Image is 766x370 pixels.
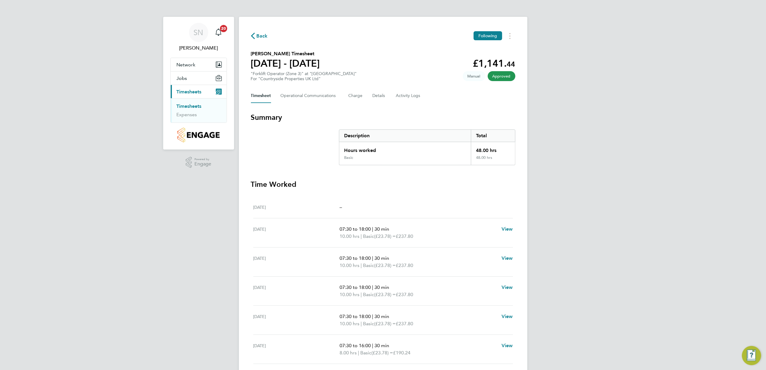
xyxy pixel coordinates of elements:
[502,226,513,232] span: View
[363,291,374,298] span: Basic
[171,85,227,98] button: Timesheets
[374,226,389,232] span: 30 min
[340,233,359,239] span: 10.00 hrs
[340,321,359,326] span: 10.00 hrs
[361,321,362,326] span: |
[340,284,371,290] span: 07:30 to 18:00
[463,71,485,81] span: This timesheet was manually created.
[340,262,359,268] span: 10.00 hrs
[340,255,371,261] span: 07:30 to 18:00
[171,71,227,85] button: Jobs
[374,292,396,297] span: (£23.78) =
[488,71,515,81] span: This timesheet has been approved.
[502,343,513,348] span: View
[374,284,389,290] span: 30 min
[253,313,340,327] div: [DATE]
[374,314,389,319] span: 30 min
[374,321,396,326] span: (£23.78) =
[373,89,386,103] button: Details
[171,58,227,71] button: Network
[251,57,320,69] h1: [DATE] - [DATE]
[396,321,413,326] span: £237.80
[194,162,211,167] span: Engage
[220,25,227,32] span: 20
[478,33,497,38] span: Following
[253,226,340,240] div: [DATE]
[251,50,320,57] h2: [PERSON_NAME] Timesheet
[393,350,410,356] span: £190.24
[507,60,515,68] span: 44
[251,89,271,103] button: Timesheet
[170,128,227,142] a: Go to home page
[340,204,342,210] span: –
[502,226,513,233] a: View
[372,314,373,319] span: |
[502,313,513,320] a: View
[349,89,363,103] button: Charge
[396,233,413,239] span: £237.80
[363,262,374,269] span: Basic
[374,255,389,261] span: 30 min
[372,255,373,261] span: |
[371,350,393,356] span: (£23.78) =
[186,157,211,168] a: Powered byEngage
[363,320,374,327] span: Basic
[361,292,362,297] span: |
[502,342,513,349] a: View
[502,284,513,291] a: View
[502,314,513,319] span: View
[339,142,471,155] div: Hours worked
[471,142,515,155] div: 48.00 hrs
[471,130,515,142] div: Total
[177,89,202,95] span: Timesheets
[471,155,515,165] div: 48.00 hrs
[177,112,197,117] a: Expenses
[363,233,374,240] span: Basic
[374,343,389,348] span: 30 min
[257,32,268,40] span: Back
[505,31,515,41] button: Timesheets Menu
[340,292,359,297] span: 10.00 hrs
[361,233,362,239] span: |
[340,314,371,319] span: 07:30 to 18:00
[177,62,196,68] span: Network
[251,71,357,81] div: "Forklift Operator (Zone 3)" at "[GEOGRAPHIC_DATA]"
[253,204,340,211] div: [DATE]
[212,23,224,42] a: 20
[194,29,203,36] span: SN
[396,262,413,268] span: £237.80
[372,343,373,348] span: |
[177,75,187,81] span: Jobs
[339,129,515,165] div: Summary
[251,76,357,81] div: For "Countryside Properties UK Ltd"
[170,44,227,52] span: Stephen Nottage
[253,342,340,356] div: [DATE]
[502,255,513,261] span: View
[194,157,211,162] span: Powered by
[177,103,202,109] a: Timesheets
[340,343,371,348] span: 07:30 to 16:00
[358,350,359,356] span: |
[340,226,371,232] span: 07:30 to 18:00
[742,346,761,365] button: Engage Resource Center
[502,284,513,290] span: View
[374,233,396,239] span: (£23.78) =
[372,226,373,232] span: |
[502,255,513,262] a: View
[171,98,227,123] div: Timesheets
[251,32,268,40] button: Back
[360,349,371,356] span: Basic
[163,17,234,150] nav: Main navigation
[339,130,471,142] div: Description
[253,255,340,269] div: [DATE]
[251,180,515,189] h3: Time Worked
[170,23,227,52] a: SN[PERSON_NAME]
[253,284,340,298] div: [DATE]
[474,31,502,40] button: Following
[251,113,515,122] h3: Summary
[473,58,515,69] app-decimal: £1,141.
[340,350,357,356] span: 8.00 hrs
[396,292,413,297] span: £237.80
[372,284,373,290] span: |
[396,89,421,103] button: Activity Logs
